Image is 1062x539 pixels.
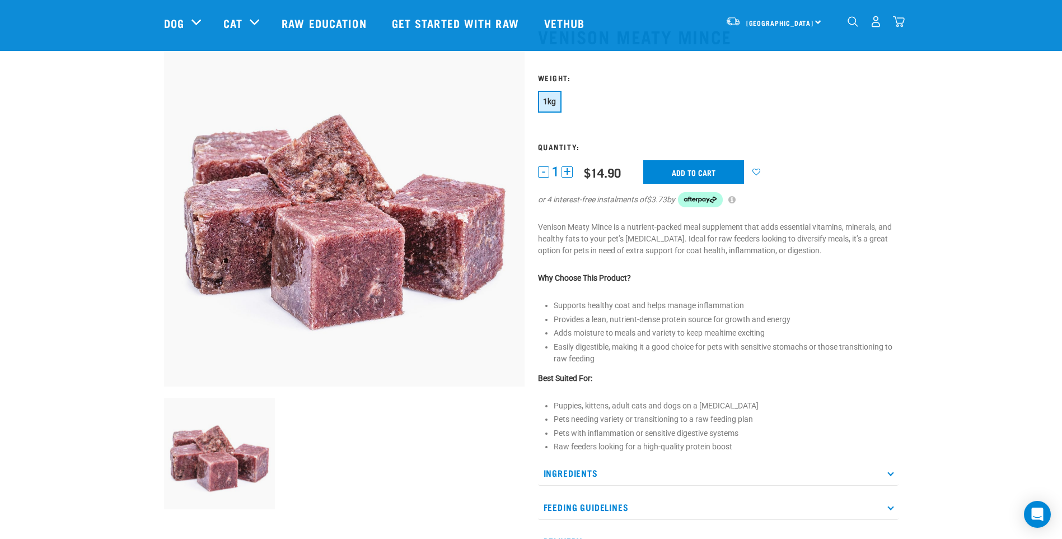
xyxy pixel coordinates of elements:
[538,374,592,383] strong: Best Suited For:
[893,16,905,27] img: home-icon@2x.png
[538,221,899,257] p: Venison Meaty Mince is a nutrient-packed meal supplement that adds essential vitamins, minerals, ...
[848,16,858,27] img: home-icon-1@2x.png
[554,413,899,425] li: Pets needing variety or transitioning to a raw feeding plan
[554,314,899,326] li: Provides a lean, nutrient-dense protein source for growth and energy
[538,273,631,282] strong: Why Choose This Product?
[164,15,184,31] a: Dog
[538,73,899,82] h3: Weight:
[584,165,621,179] div: $14.90
[164,26,525,387] img: 1117 Venison Meat Mince 01
[746,21,814,25] span: [GEOGRAPHIC_DATA]
[554,400,899,412] li: Puppies, kittens, adult cats and dogs on a [MEDICAL_DATA]
[543,97,556,106] span: 1kg
[538,192,899,208] div: or 4 interest-free instalments of by
[1024,501,1051,528] div: Open Intercom Messenger
[554,441,899,453] li: Raw feeders looking for a high-quality protein boost
[643,160,744,184] input: Add to cart
[538,91,562,113] button: 1kg
[223,15,242,31] a: Cat
[647,194,667,206] span: $3.73
[538,495,899,520] p: Feeding Guidelines
[538,142,899,151] h3: Quantity:
[554,428,899,439] li: Pets with inflammation or sensitive digestive systems
[554,341,899,365] li: Easily digestible, making it a good choice for pets with sensitive stomachs or those transitionin...
[678,192,723,208] img: Afterpay
[538,461,899,486] p: Ingredients
[726,16,741,26] img: van-moving.png
[270,1,380,45] a: Raw Education
[538,166,549,178] button: -
[562,166,573,178] button: +
[554,327,899,339] li: Adds moisture to meals and variety to keep mealtime exciting
[381,1,533,45] a: Get started with Raw
[164,398,275,509] img: 1117 Venison Meat Mince 01
[552,166,559,178] span: 1
[533,1,599,45] a: Vethub
[870,16,882,27] img: user.png
[554,300,899,312] li: Supports healthy coat and helps manage inflammation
